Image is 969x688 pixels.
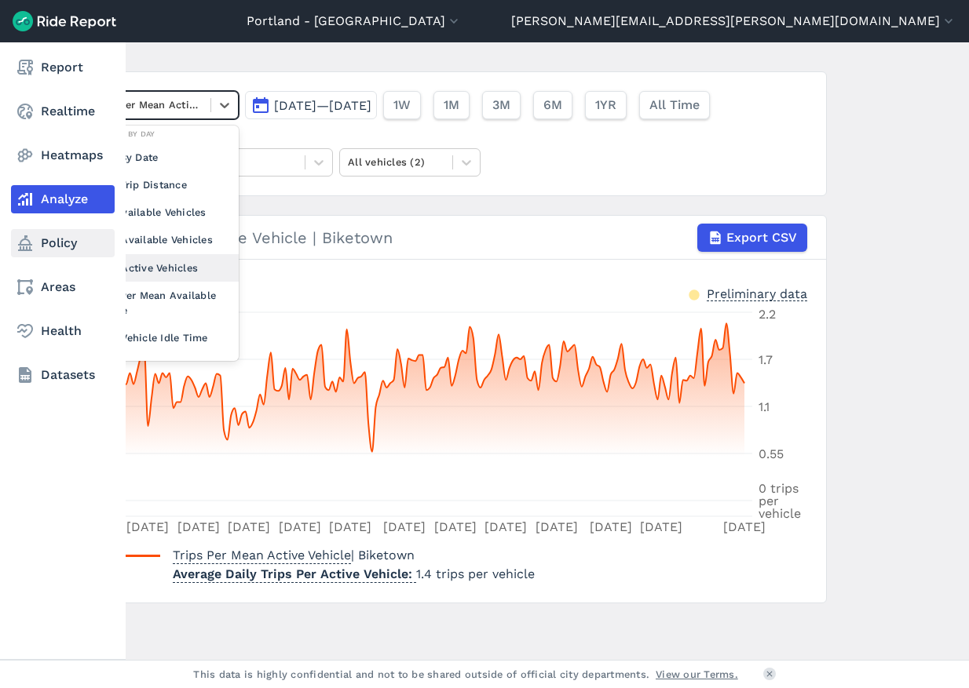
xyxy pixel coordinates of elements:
[759,506,801,521] tspan: vehicle
[697,224,807,252] button: Export CSV
[82,144,239,171] div: Trips By Date
[173,565,535,584] p: 1.4 trips per vehicle
[707,285,807,301] div: Preliminary data
[759,446,784,461] tspan: 0.55
[228,519,270,534] tspan: [DATE]
[82,126,239,141] div: Metrics By Day
[329,519,371,534] tspan: [DATE]
[640,519,682,534] tspan: [DATE]
[11,273,115,301] a: Areas
[173,543,351,564] span: Trips Per Mean Active Vehicle
[173,562,416,583] span: Average Daily Trips Per Active Vehicle
[759,307,776,322] tspan: 2.2
[590,519,632,534] tspan: [DATE]
[82,254,239,282] div: Mean Active Vehicles
[11,185,115,213] a: Analyze
[543,96,562,115] span: 6M
[536,519,578,534] tspan: [DATE]
[82,224,807,252] div: Trips Per Mean Active Vehicle | Biketown
[82,171,239,198] div: Total Trip Distance
[433,91,470,119] button: 1M
[247,12,462,31] button: Portland - [GEOGRAPHIC_DATA]
[759,399,770,414] tspan: 1.1
[759,352,773,367] tspan: 1.7
[126,519,169,534] tspan: [DATE]
[11,97,115,126] a: Realtime
[726,228,797,247] span: Export CSV
[482,91,521,119] button: 3M
[656,667,738,682] a: View our Terms.
[11,53,115,82] a: Report
[11,317,115,345] a: Health
[723,519,766,534] tspan: [DATE]
[759,481,799,496] tspan: 0 trips
[274,98,371,113] span: [DATE]—[DATE]
[82,324,239,351] div: Mean Vehicle Idle Time
[245,91,377,119] button: [DATE]—[DATE]
[383,519,426,534] tspan: [DATE]
[279,519,321,534] tspan: [DATE]
[434,519,477,534] tspan: [DATE]
[11,361,115,389] a: Datasets
[11,229,115,257] a: Policy
[759,493,779,508] tspan: per
[82,226,239,253] div: Mean Available Vehicles
[177,519,220,534] tspan: [DATE]
[492,96,510,115] span: 3M
[444,96,459,115] span: 1M
[533,91,572,119] button: 6M
[11,141,115,169] a: Heatmaps
[383,91,421,119] button: 1W
[82,198,239,226] div: Max Available Vehicles
[13,11,116,31] img: Ride Report
[511,12,956,31] button: [PERSON_NAME][EMAIL_ADDRESS][PERSON_NAME][DOMAIN_NAME]
[393,96,411,115] span: 1W
[484,519,527,534] tspan: [DATE]
[649,96,700,115] span: All Time
[82,282,239,324] div: Trips Per Mean Available Vehicle
[639,91,710,119] button: All Time
[595,96,616,115] span: 1YR
[173,548,415,562] span: | Biketown
[585,91,627,119] button: 1YR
